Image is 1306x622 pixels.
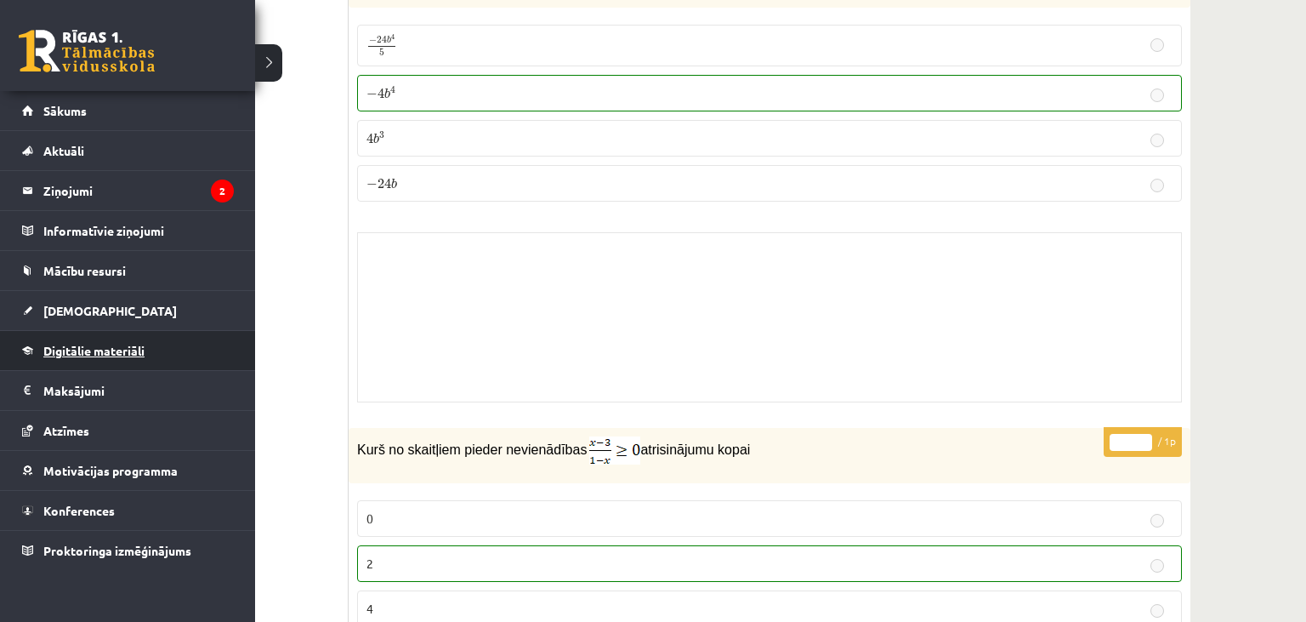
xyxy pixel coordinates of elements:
input: 0 [1150,514,1164,528]
a: [DEMOGRAPHIC_DATA] [22,291,234,330]
span: Kurš no skaitļiem pieder nevienādības [357,442,587,457]
a: Digitālie materiāli [22,331,234,370]
a: Konferences [22,491,234,530]
span: 4 [378,88,384,99]
span: 4 [366,601,373,616]
span: b [387,36,391,43]
a: Atzīmes [22,411,234,450]
a: Maksājumi [22,371,234,410]
a: Sākums [22,91,234,130]
span: b [373,133,379,144]
span: − [369,37,377,44]
a: Rīgas 1. Tālmācības vidusskola [19,30,155,72]
p: / 1p [1104,427,1182,457]
a: Ziņojumi2 [22,171,234,210]
span: 4 [390,87,395,94]
a: Motivācijas programma [22,451,234,490]
legend: Maksājumi [43,371,234,410]
input: 4 [1150,604,1164,618]
img: 6n8AAAAABJRU5ErkJggg== [589,437,640,465]
a: Aktuāli [22,131,234,170]
span: Aktuāli [43,143,84,158]
span: Mācību resursi [43,263,126,278]
span: Digitālie materiāli [43,343,145,358]
span: 24 [378,179,391,189]
i: 2 [211,180,234,203]
span: b [384,88,390,99]
span: Proktoringa izmēģinājums [43,543,191,558]
span: 0 [366,511,373,526]
span: atrisinājumu kopai [640,442,750,457]
span: Konferences [43,503,115,518]
legend: Ziņojumi [43,171,234,210]
a: Proktoringa izmēģinājums [22,531,234,570]
a: Informatīvie ziņojumi [22,211,234,250]
span: [DEMOGRAPHIC_DATA] [43,303,177,318]
span: − [366,180,378,190]
span: 2 [366,556,373,571]
legend: Informatīvie ziņojumi [43,211,234,250]
a: Mācību resursi [22,251,234,290]
span: b [391,178,397,189]
span: 4 [366,134,373,144]
span: Atzīmes [43,423,89,438]
span: Motivācijas programma [43,463,178,478]
span: 3 [379,132,384,140]
span: − [366,89,378,100]
input: 2 [1150,559,1164,573]
span: 24 [377,36,387,43]
span: 4 [391,35,395,40]
span: 5 [379,49,384,57]
span: Sākums [43,103,87,118]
